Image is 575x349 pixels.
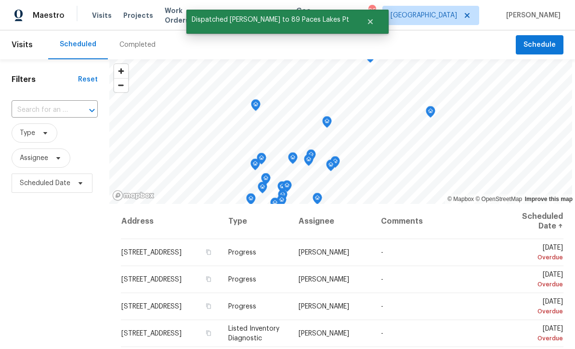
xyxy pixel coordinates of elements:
span: [STREET_ADDRESS] [121,276,182,283]
div: Completed [119,40,156,50]
div: Overdue [514,307,563,316]
span: Maestro [33,11,65,20]
div: Overdue [514,280,563,289]
button: Copy Address [204,248,213,256]
button: Copy Address [204,329,213,337]
span: Scheduled Date [20,178,70,188]
div: Overdue [514,334,563,343]
th: Address [121,204,221,239]
th: Type [221,204,291,239]
span: [DATE] [514,325,563,343]
span: [PERSON_NAME] [299,303,349,310]
div: Reset [78,75,98,84]
div: Scheduled [60,40,96,49]
button: Copy Address [204,275,213,283]
canvas: Map [109,59,572,204]
span: Type [20,128,35,138]
span: Visits [12,34,33,55]
span: [PERSON_NAME] [299,249,349,256]
span: Projects [123,11,153,20]
span: [STREET_ADDRESS] [121,303,182,310]
button: Schedule [516,35,563,55]
span: [GEOGRAPHIC_DATA] [391,11,457,20]
h1: Filters [12,75,78,84]
span: Dispatched [PERSON_NAME] to 89 Paces Lakes Pt [186,10,354,30]
button: Open [85,104,99,117]
span: - [381,249,383,256]
span: - [381,330,383,337]
span: [STREET_ADDRESS] [121,330,182,337]
div: 96 [368,6,375,15]
span: Listed Inventory Diagnostic [228,325,279,342]
th: Comments [373,204,506,239]
span: Assignee [20,153,48,163]
span: [DATE] [514,271,563,289]
span: [DATE] [514,244,563,262]
th: Scheduled Date ↑ [506,204,563,239]
button: Zoom in [114,64,128,78]
span: [PERSON_NAME] [502,11,561,20]
span: Zoom out [114,79,128,92]
a: Improve this map [525,196,573,202]
div: Overdue [514,253,563,262]
button: Close [354,12,386,31]
span: [DATE] [514,298,563,316]
span: - [381,303,383,310]
span: - [381,276,383,283]
span: [STREET_ADDRESS] [121,249,182,256]
button: Copy Address [204,302,213,310]
div: Map marker [426,106,435,121]
span: Geo Assignments [296,6,352,25]
a: Mapbox homepage [112,190,155,201]
span: Progress [228,276,256,283]
input: Search for an address... [12,103,71,118]
a: Mapbox [447,196,474,202]
a: OpenStreetMap [475,196,522,202]
span: Visits [92,11,112,20]
span: Progress [228,303,256,310]
span: Schedule [523,39,556,51]
button: Zoom out [114,78,128,92]
span: [PERSON_NAME] [299,276,349,283]
span: [PERSON_NAME] [299,330,349,337]
span: Work Orders [165,6,204,25]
